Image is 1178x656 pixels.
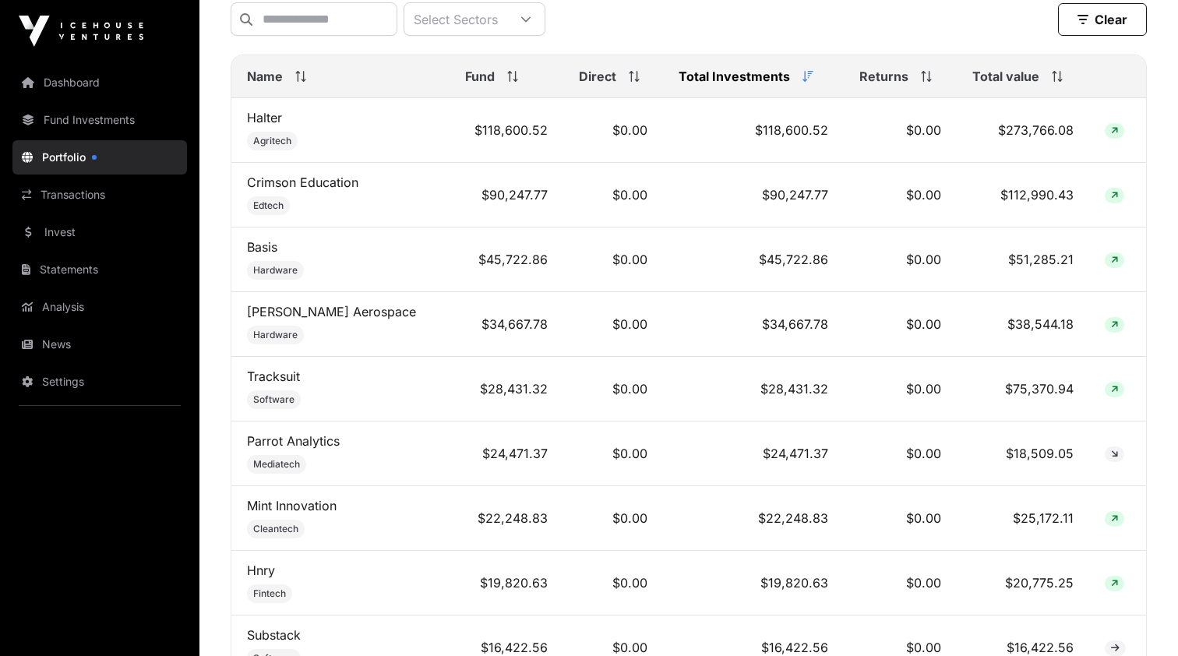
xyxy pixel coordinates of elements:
td: $45,722.86 [450,227,563,292]
span: Returns [859,67,908,86]
td: $28,431.32 [450,357,563,421]
td: $0.00 [563,227,664,292]
a: [PERSON_NAME] Aerospace [247,304,416,319]
td: $0.00 [563,357,664,421]
a: Analysis [12,290,187,324]
td: $0.00 [563,551,664,615]
span: Hardware [253,329,298,341]
td: $20,775.25 [957,551,1089,615]
div: Select Sectors [404,3,507,35]
span: Hardware [253,264,298,277]
a: Portfolio [12,140,187,175]
td: $112,990.43 [957,163,1089,227]
td: $90,247.77 [663,163,844,227]
td: $38,544.18 [957,292,1089,357]
td: $0.00 [563,163,664,227]
a: Parrot Analytics [247,433,340,449]
a: Hnry [247,563,275,578]
a: News [12,327,187,362]
a: Transactions [12,178,187,212]
td: $24,471.37 [450,421,563,486]
span: Software [253,393,294,406]
span: Name [247,67,283,86]
span: Total value [972,67,1039,86]
a: Halter [247,110,282,125]
td: $0.00 [844,227,957,292]
a: Mint Innovation [247,498,337,513]
a: Basis [247,239,277,255]
span: Edtech [253,199,284,212]
td: $0.00 [844,98,957,163]
td: $0.00 [563,486,664,551]
span: Fund [465,67,495,86]
a: Invest [12,215,187,249]
td: $0.00 [844,551,957,615]
td: $0.00 [844,357,957,421]
a: Substack [247,627,301,643]
td: $19,820.63 [663,551,844,615]
td: $118,600.52 [450,98,563,163]
a: Fund Investments [12,103,187,137]
span: Agritech [253,135,291,147]
iframe: Chat Widget [1100,581,1178,656]
td: $28,431.32 [663,357,844,421]
td: $18,509.05 [957,421,1089,486]
td: $0.00 [844,486,957,551]
td: $45,722.86 [663,227,844,292]
td: $273,766.08 [957,98,1089,163]
td: $118,600.52 [663,98,844,163]
td: $90,247.77 [450,163,563,227]
td: $0.00 [563,98,664,163]
a: Settings [12,365,187,399]
a: Crimson Education [247,175,358,190]
span: Fintech [253,587,286,600]
td: $25,172.11 [957,486,1089,551]
td: $0.00 [844,163,957,227]
td: $0.00 [563,421,664,486]
td: $34,667.78 [663,292,844,357]
td: $22,248.83 [663,486,844,551]
button: Clear [1058,3,1147,36]
a: Tracksuit [247,369,300,384]
td: $22,248.83 [450,486,563,551]
td: $75,370.94 [957,357,1089,421]
td: $34,667.78 [450,292,563,357]
span: Total Investments [679,67,790,86]
a: Dashboard [12,65,187,100]
td: $19,820.63 [450,551,563,615]
img: Icehouse Ventures Logo [19,16,143,47]
span: Cleantech [253,523,298,535]
td: $0.00 [563,292,664,357]
span: Mediatech [253,458,300,471]
td: $0.00 [844,421,957,486]
td: $0.00 [844,292,957,357]
a: Statements [12,252,187,287]
td: $51,285.21 [957,227,1089,292]
span: Direct [579,67,616,86]
td: $24,471.37 [663,421,844,486]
